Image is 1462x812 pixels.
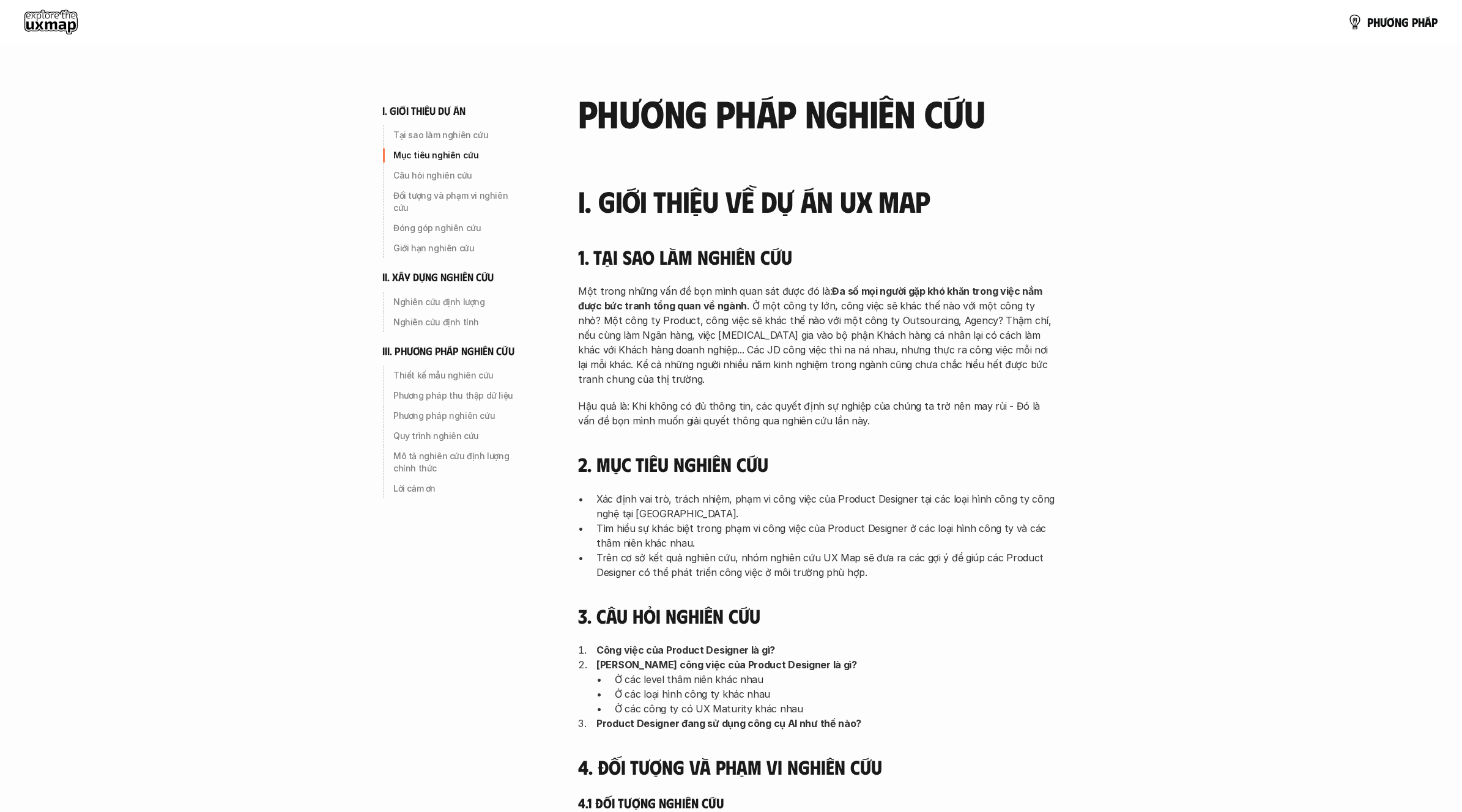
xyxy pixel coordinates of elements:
[615,701,1055,716] p: Ở các công ty có UX Maturity khác nhau
[596,492,1055,521] p: Xác định vai trò, trách nhiệm, phạm vi công việc của Product Designer tại các loại hình công ty c...
[393,482,524,495] p: Lời cảm ơn
[578,399,1055,428] p: Hậu quả là: Khi không có đủ thông tin, các quyết định sự nghiệp của chúng ta trở nên may rủi - Đó...
[393,430,524,442] p: Quy trình nghiên cứu
[393,316,524,328] p: Nghiên cứu định tính
[578,284,1055,386] p: Một trong những vấn đề bọn mình quan sát được đó là: . Ở một công ty lớn, công việc sẽ khác thế n...
[1367,15,1373,29] span: p
[382,218,529,238] a: Đóng góp nghiên cứu
[578,245,1055,268] h4: 1. Tại sao làm nghiên cứu
[393,296,524,308] p: Nghiên cứu định lượng
[578,185,1055,218] h3: I. Giới thiệu về dự án UX Map
[596,521,1055,550] p: Tìm hiểu sự khác biệt trong phạm vi công việc của Product Designer ở các loại hình công ty và các...
[1401,15,1409,29] span: g
[615,687,1055,701] p: Ở các loại hình công ty khác nhau
[578,92,1055,133] h2: phương pháp nghiên cứu
[382,292,529,312] a: Nghiên cứu định lượng
[382,312,529,332] a: Nghiên cứu định tính
[382,479,529,498] a: Lời cảm ơn
[578,604,1055,627] h4: 3. Câu hỏi nghiên cứu
[578,452,1055,476] h4: 2. Mục tiêu nghiên cứu
[393,389,524,402] p: Phương pháp thu thập dữ liệu
[393,129,524,141] p: Tại sao làm nghiên cứu
[1348,10,1438,34] a: phươngpháp
[393,410,524,422] p: Phương pháp nghiên cứu
[382,446,529,478] a: Mô tả nghiên cứu định lượng chính thức
[615,672,1055,687] p: Ở các level thâm niên khác nhau
[1373,15,1380,29] span: h
[393,149,524,161] p: Mục tiêu nghiên cứu
[393,190,524,214] p: Đối tượng và phạm vi nghiên cứu
[382,238,529,258] a: Giới hạn nghiên cứu
[382,344,514,358] h6: iii. phương pháp nghiên cứu
[1425,15,1431,29] span: á
[596,659,857,671] strong: [PERSON_NAME] công việc của Product Designer là gì?
[382,270,494,284] h6: ii. xây dựng nghiên cứu
[578,755,1055,778] h4: 4. Đối tượng và phạm vi nghiên cứu
[1387,15,1395,29] span: ơ
[578,794,1055,811] h5: 4.1 Đối tượng nghiên cứu
[382,406,529,426] a: Phương pháp nghiên cứu
[382,166,529,185] a: Câu hỏi nghiên cứu
[1418,15,1425,29] span: h
[596,644,775,656] strong: Công việc của Product Designer là gì?
[393,169,524,182] p: Câu hỏi nghiên cứu
[596,550,1055,580] p: Trên cơ sở kết quả nghiên cứu, nhóm nghiên cứu UX Map sẽ đưa ra các gợi ý để giúp các Product Des...
[382,125,529,145] a: Tại sao làm nghiên cứu
[393,242,524,254] p: Giới hạn nghiên cứu
[1380,15,1387,29] span: ư
[382,426,529,446] a: Quy trình nghiên cứu
[1412,15,1418,29] span: p
[393,369,524,382] p: Thiết kế mẫu nghiên cứu
[1395,15,1401,29] span: n
[382,104,466,118] h6: i. giới thiệu dự án
[596,717,861,729] strong: Product Designer đang sử dụng công cụ AI như thế nào?
[382,146,529,165] a: Mục tiêu nghiên cứu
[393,222,524,234] p: Đóng góp nghiên cứu
[382,366,529,385] a: Thiết kế mẫu nghiên cứu
[382,186,529,218] a: Đối tượng và phạm vi nghiên cứu
[393,450,524,474] p: Mô tả nghiên cứu định lượng chính thức
[1431,15,1438,29] span: p
[382,386,529,405] a: Phương pháp thu thập dữ liệu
